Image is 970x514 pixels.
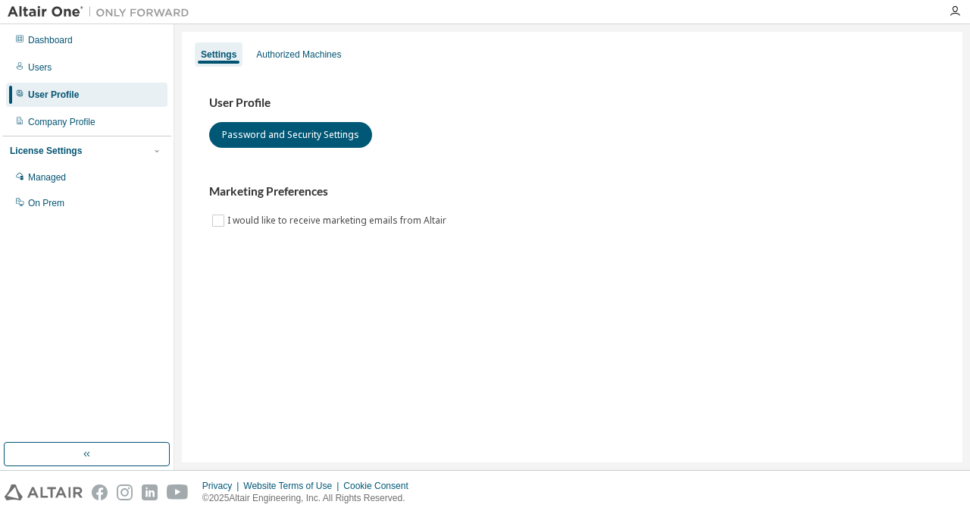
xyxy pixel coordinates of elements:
h3: Marketing Preferences [209,184,935,199]
img: linkedin.svg [142,484,158,500]
div: Cookie Consent [343,480,417,492]
div: Users [28,61,52,74]
div: On Prem [28,197,64,209]
img: altair_logo.svg [5,484,83,500]
div: Dashboard [28,34,73,46]
p: © 2025 Altair Engineering, Inc. All Rights Reserved. [202,492,418,505]
div: Settings [201,49,236,61]
div: Privacy [202,480,243,492]
img: Altair One [8,5,197,20]
div: Authorized Machines [256,49,341,61]
h3: User Profile [209,96,935,111]
div: Company Profile [28,116,95,128]
label: I would like to receive marketing emails from Altair [227,212,449,230]
div: License Settings [10,145,82,157]
button: Password and Security Settings [209,122,372,148]
div: Managed [28,171,66,183]
img: youtube.svg [167,484,189,500]
img: instagram.svg [117,484,133,500]
img: facebook.svg [92,484,108,500]
div: User Profile [28,89,79,101]
div: Website Terms of Use [243,480,343,492]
